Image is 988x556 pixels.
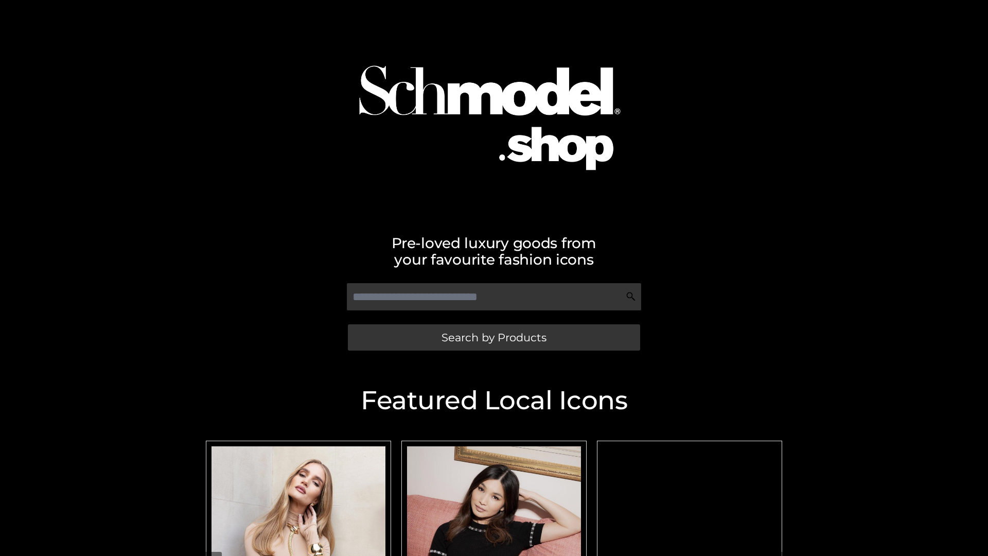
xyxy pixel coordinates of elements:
[201,388,787,413] h2: Featured Local Icons​
[201,235,787,268] h2: Pre-loved luxury goods from your favourite fashion icons
[348,324,640,351] a: Search by Products
[626,291,636,302] img: Search Icon
[442,332,546,343] span: Search by Products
